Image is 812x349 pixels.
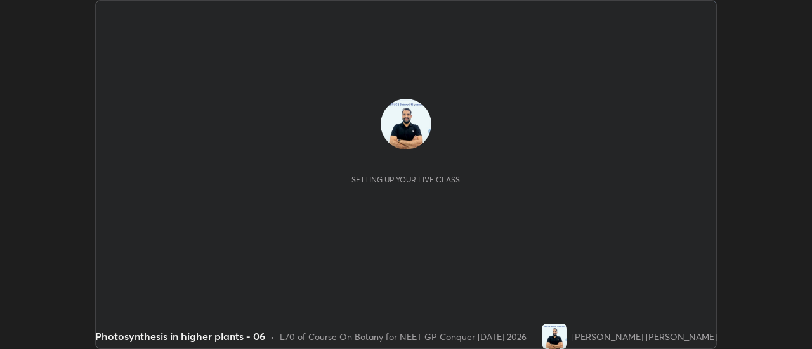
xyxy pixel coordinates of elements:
[572,330,717,343] div: [PERSON_NAME] [PERSON_NAME]
[280,330,527,343] div: L70 of Course On Botany for NEET GP Conquer [DATE] 2026
[270,330,275,343] div: •
[95,329,265,344] div: Photosynthesis in higher plants - 06
[351,175,460,184] div: Setting up your live class
[542,324,567,349] img: 11c413ee5bf54932a542f26ff398001b.jpg
[381,99,431,149] img: 11c413ee5bf54932a542f26ff398001b.jpg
